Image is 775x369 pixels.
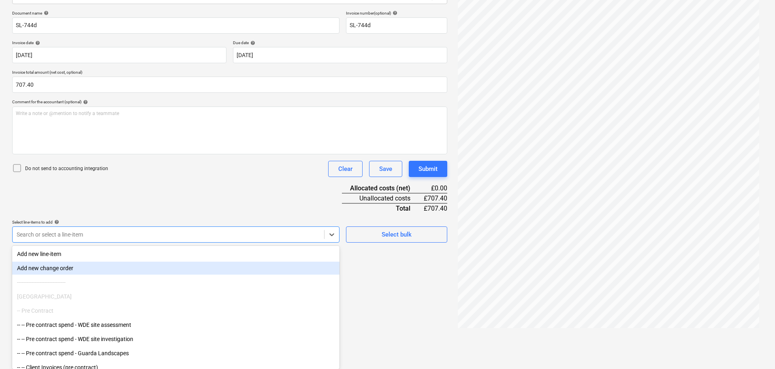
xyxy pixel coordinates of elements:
span: help [42,11,49,15]
input: Invoice total amount (net cost, optional) [12,77,447,93]
div: -- -- Pre contract spend - Guarda Landscapes [12,347,339,360]
div: Select line-items to add [12,220,339,225]
div: Document name [12,11,339,16]
div: £0.00 [423,183,447,193]
div: Add new change order [12,262,339,275]
button: Select bulk [346,226,447,243]
button: Save [369,161,402,177]
div: -- Pre Contract [12,304,339,317]
div: Total [342,203,423,213]
div: Invoice date [12,40,226,45]
button: Submit [409,161,447,177]
div: Clear [338,164,352,174]
div: Invoice number (optional) [346,11,447,16]
span: help [391,11,397,15]
div: £707.40 [423,203,447,213]
div: Allocated costs (net) [342,183,423,193]
div: ------------------------------ [12,276,339,289]
div: Comment for the accountant (optional) [12,99,447,105]
div: Add new line-item [12,247,339,260]
div: Galley Lane [12,290,339,303]
div: Save [379,164,392,174]
div: Submit [418,164,438,174]
button: Clear [328,161,363,177]
div: -- -- Pre contract spend - WDE site assessment [12,318,339,331]
div: Select bulk [382,229,412,240]
p: Do not send to accounting integration [25,165,108,172]
div: Unallocated costs [342,193,423,203]
div: [GEOGRAPHIC_DATA] [12,290,339,303]
div: Due date [233,40,447,45]
div: -- -- Pre contract spend - WDE site investigation [12,333,339,346]
input: Due date not specified [233,47,447,63]
span: help [53,220,59,224]
span: help [34,41,40,45]
input: Invoice date not specified [12,47,226,63]
span: help [249,41,255,45]
input: Document name [12,17,339,34]
input: Invoice number [346,17,447,34]
p: Invoice total amount (net cost, optional) [12,70,447,77]
iframe: Chat Widget [734,330,775,369]
div: £707.40 [423,193,447,203]
span: help [81,100,88,105]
